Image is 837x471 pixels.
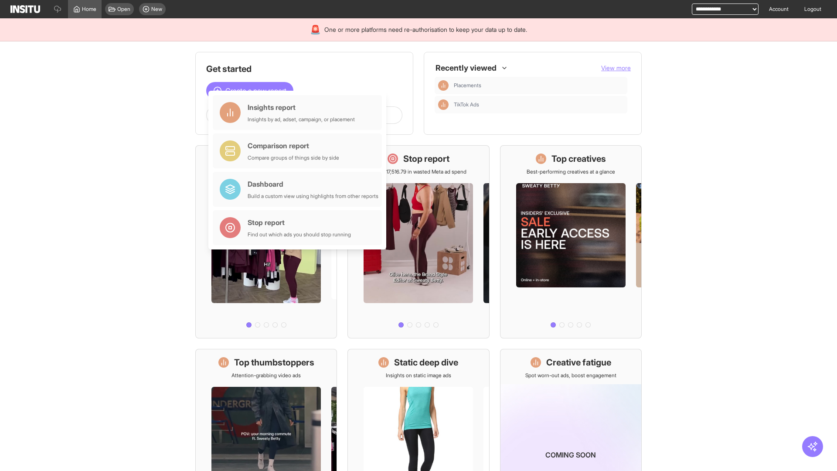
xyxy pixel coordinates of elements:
span: Placements [454,82,624,89]
h1: Static deep dive [394,356,458,369]
div: Insights [438,99,449,110]
div: Insights by ad, adset, campaign, or placement [248,116,355,123]
span: New [151,6,162,13]
p: Insights on static image ads [386,372,451,379]
div: Insights [438,80,449,91]
div: Insights report [248,102,355,113]
a: What's live nowSee all active ads instantly [195,145,337,338]
span: One or more platforms need re-authorisation to keep your data up to date. [324,25,527,34]
h1: Top thumbstoppers [234,356,314,369]
div: Build a custom view using highlights from other reports [248,193,378,200]
a: Top creativesBest-performing creatives at a glance [500,145,642,338]
span: Placements [454,82,481,89]
span: TikTok Ads [454,101,479,108]
h1: Top creatives [551,153,606,165]
p: Attention-grabbing video ads [231,372,301,379]
span: Home [82,6,96,13]
div: Stop report [248,217,351,228]
div: Find out which ads you should stop running [248,231,351,238]
div: Compare groups of things side by side [248,154,339,161]
button: Create a new report [206,82,293,99]
p: Save £17,516.79 in wasted Meta ad spend [371,168,466,175]
p: Best-performing creatives at a glance [527,168,615,175]
span: TikTok Ads [454,101,624,108]
h1: Get started [206,63,402,75]
div: Comparison report [248,140,339,151]
span: Create a new report [225,85,286,96]
img: Logo [10,5,40,13]
div: Dashboard [248,179,378,189]
span: Open [117,6,130,13]
h1: Stop report [403,153,449,165]
a: Stop reportSave £17,516.79 in wasted Meta ad spend [347,145,489,338]
button: View more [601,64,631,72]
div: 🚨 [310,24,321,36]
